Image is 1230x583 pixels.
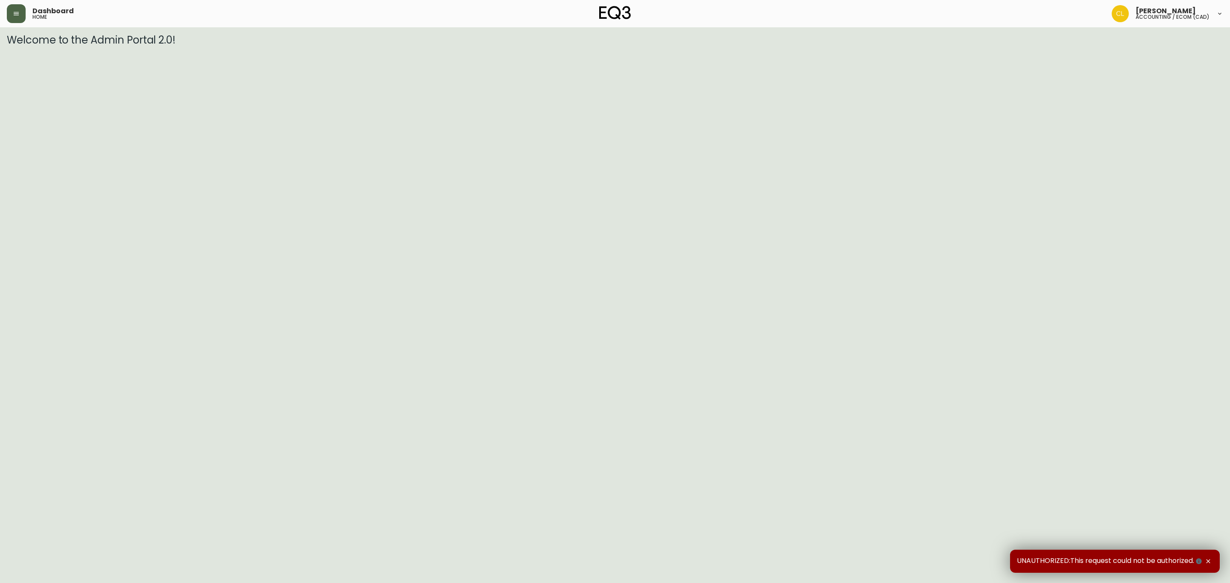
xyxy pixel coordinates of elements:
[1017,557,1204,566] span: UNAUTHORIZED:This request could not be authorized.
[1136,8,1196,15] span: [PERSON_NAME]
[32,15,47,20] h5: home
[7,34,1223,46] h3: Welcome to the Admin Portal 2.0!
[599,6,631,20] img: logo
[1112,5,1129,22] img: c8a50d9e0e2261a29cae8bb82ebd33d8
[32,8,74,15] span: Dashboard
[1136,15,1209,20] h5: accounting / ecom (cad)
